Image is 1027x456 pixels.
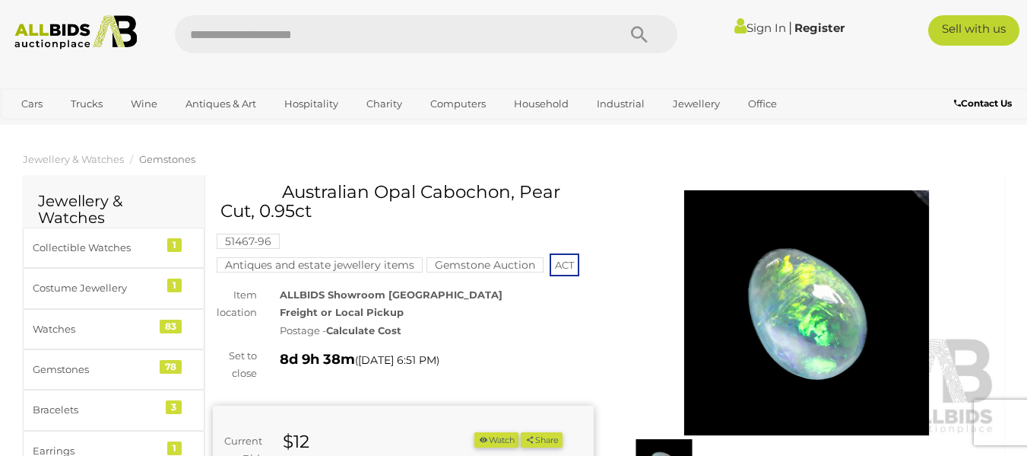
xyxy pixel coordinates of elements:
[474,432,518,448] li: Watch this item
[928,15,1019,46] a: Sell with us
[601,15,677,53] button: Search
[357,91,412,116] a: Charity
[33,279,158,297] div: Costume Jewellery
[38,193,189,226] h2: Jewellery & Watches
[326,324,401,336] strong: Calculate Cost
[663,91,730,116] a: Jewellery
[794,21,845,35] a: Register
[280,289,502,301] strong: ALLBIDS Showroom [GEOGRAPHIC_DATA]
[358,353,436,367] span: [DATE] 6:51 PM
[11,116,62,142] a: Sports
[160,320,182,333] div: 83
[426,259,544,271] a: Gemstone Auction
[33,239,158,257] div: Collectible Watches
[474,432,518,448] button: Watch
[160,360,182,374] div: 78
[355,354,439,366] span: ( )
[734,21,786,35] a: Sign In
[167,279,182,292] div: 1
[121,91,167,116] a: Wine
[201,347,268,383] div: Set to close
[426,257,544,273] mark: Gemstone Auction
[201,286,268,322] div: Item location
[176,91,266,116] a: Antiques & Art
[280,351,355,368] strong: 8d 9h 38m
[33,361,158,378] div: Gemstones
[420,91,496,116] a: Computers
[217,257,423,273] mark: Antiques and estate jewellery items
[217,235,280,247] a: 51467-96
[280,322,593,340] div: Postage -
[220,183,590,222] h1: Australian Opal Cabochon, Pear Cut, 0.95ct
[217,259,423,271] a: Antiques and estate jewellery items
[23,309,204,349] a: Watches 83
[23,268,204,308] a: Costume Jewellery 1
[954,97,1012,109] b: Contact Us
[738,91,787,116] a: Office
[954,95,1016,112] a: Contact Us
[550,254,579,276] span: ACT
[139,153,195,165] a: Gemstones
[166,400,182,414] div: 3
[23,390,204,430] a: Bracelets 3
[521,432,563,448] button: Share
[33,320,158,338] div: Watches
[167,442,182,455] div: 1
[587,91,655,116] a: Industrial
[283,431,309,452] strong: $12
[617,190,997,436] img: Australian Opal Cabochon, Pear Cut, 0.95ct
[23,349,204,390] a: Gemstones 78
[33,401,158,419] div: Bracelets
[788,19,792,36] span: |
[23,153,124,165] a: Jewellery & Watches
[280,306,404,318] strong: Freight or Local Pickup
[274,91,348,116] a: Hospitality
[8,15,144,49] img: Allbids.com.au
[217,234,280,249] mark: 51467-96
[23,228,204,268] a: Collectible Watches 1
[71,116,198,142] a: [GEOGRAPHIC_DATA]
[504,91,578,116] a: Household
[11,91,52,116] a: Cars
[61,91,113,116] a: Trucks
[167,238,182,252] div: 1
